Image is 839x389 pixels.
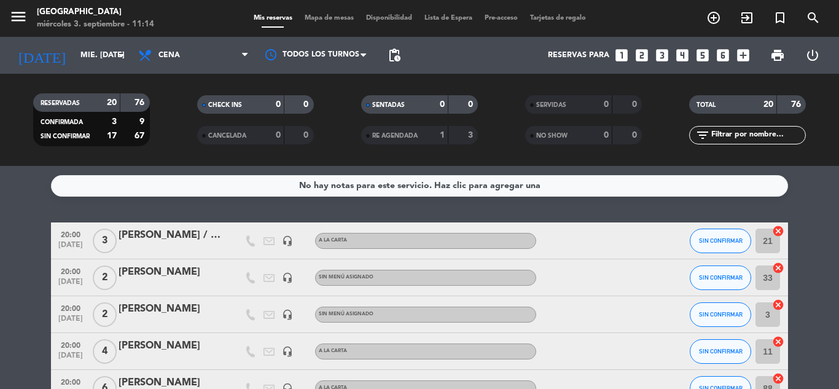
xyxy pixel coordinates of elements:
button: SIN CONFIRMAR [690,302,751,327]
span: CONFIRMADA [41,119,83,125]
span: RESERVADAS [41,100,80,106]
div: [PERSON_NAME] [119,338,223,354]
button: SIN CONFIRMAR [690,229,751,253]
span: Sin menú asignado [319,275,373,280]
button: menu [9,7,28,30]
strong: 20 [107,98,117,107]
strong: 0 [276,131,281,139]
input: Filtrar por nombre... [710,128,805,142]
span: CHECK INS [208,102,242,108]
i: arrow_drop_down [114,48,129,63]
span: [DATE] [55,241,86,255]
span: Cena [158,51,180,60]
div: [GEOGRAPHIC_DATA] [37,6,154,18]
i: power_settings_new [805,48,820,63]
span: 4 [93,339,117,364]
strong: 0 [604,131,609,139]
i: headset_mic [282,309,293,320]
span: 20:00 [55,227,86,241]
strong: 0 [468,100,475,109]
i: [DATE] [9,42,74,69]
div: [PERSON_NAME] / CONTRA LA PARED [119,227,223,243]
span: 20:00 [55,337,86,352]
i: headset_mic [282,235,293,246]
span: 3 [93,229,117,253]
span: Pre-acceso [478,15,524,22]
span: CANCELADA [208,133,246,139]
span: 2 [93,265,117,290]
i: looks_4 [674,47,690,63]
i: cancel [772,299,784,311]
i: headset_mic [282,272,293,283]
strong: 76 [135,98,147,107]
span: SENTADAS [372,102,405,108]
span: SIN CONFIRMAR [41,133,90,139]
i: cancel [772,336,784,348]
span: TOTAL [697,102,716,108]
span: Reservas para [548,51,609,60]
span: SIN CONFIRMAR [699,274,743,281]
span: Mapa de mesas [299,15,360,22]
strong: 3 [112,117,117,126]
span: A LA CARTA [319,348,347,353]
div: No hay notas para este servicio. Haz clic para agregar una [299,179,540,193]
span: Mis reservas [248,15,299,22]
i: add_circle_outline [706,10,721,25]
strong: 1 [440,131,445,139]
i: filter_list [695,128,710,143]
span: pending_actions [387,48,402,63]
span: Tarjetas de regalo [524,15,592,22]
strong: 0 [303,100,311,109]
i: search [806,10,821,25]
span: SIN CONFIRMAR [699,311,743,318]
span: 20:00 [55,264,86,278]
span: SIN CONFIRMAR [699,237,743,244]
span: Lista de Espera [418,15,478,22]
strong: 67 [135,132,147,140]
strong: 76 [791,100,803,109]
i: cancel [772,225,784,237]
i: looks_6 [715,47,731,63]
div: LOG OUT [795,37,830,74]
div: [PERSON_NAME] [119,264,223,280]
span: 2 [93,302,117,327]
span: SERVIDAS [536,102,566,108]
strong: 20 [763,100,773,109]
span: SIN CONFIRMAR [699,348,743,355]
strong: 0 [632,131,639,139]
button: SIN CONFIRMAR [690,339,751,364]
i: add_box [735,47,751,63]
span: Sin menú asignado [319,312,373,316]
div: miércoles 3. septiembre - 11:14 [37,18,154,31]
strong: 0 [303,131,311,139]
i: looks_3 [654,47,670,63]
i: headset_mic [282,346,293,357]
i: menu [9,7,28,26]
span: [DATE] [55,315,86,329]
span: Disponibilidad [360,15,418,22]
i: cancel [772,372,784,385]
strong: 0 [632,100,639,109]
i: cancel [772,262,784,274]
strong: 9 [139,117,147,126]
i: looks_two [634,47,650,63]
strong: 3 [468,131,475,139]
strong: 0 [604,100,609,109]
i: exit_to_app [739,10,754,25]
strong: 0 [276,100,281,109]
span: 20:00 [55,301,86,315]
span: [DATE] [55,352,86,366]
i: looks_5 [695,47,711,63]
span: print [770,48,785,63]
button: SIN CONFIRMAR [690,265,751,290]
div: [PERSON_NAME] [119,301,223,317]
span: 20:00 [55,374,86,388]
i: turned_in_not [773,10,787,25]
span: [DATE] [55,278,86,292]
span: A LA CARTA [319,238,347,243]
span: NO SHOW [536,133,568,139]
span: RE AGENDADA [372,133,418,139]
i: looks_one [614,47,630,63]
strong: 0 [440,100,445,109]
strong: 17 [107,132,117,140]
